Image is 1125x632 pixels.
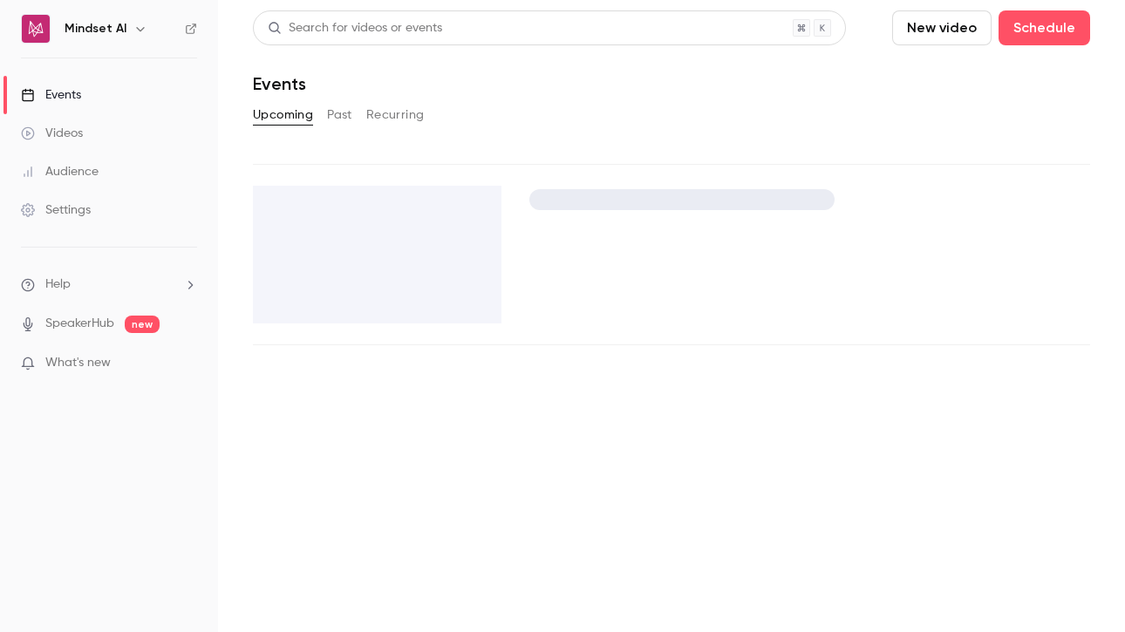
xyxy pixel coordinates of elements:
[45,315,114,333] a: SpeakerHub
[21,86,81,104] div: Events
[21,275,197,294] li: help-dropdown-opener
[65,20,126,37] h6: Mindset AI
[21,201,91,219] div: Settings
[45,275,71,294] span: Help
[45,354,111,372] span: What's new
[366,101,425,129] button: Recurring
[253,101,313,129] button: Upcoming
[22,15,50,43] img: Mindset AI
[999,10,1090,45] button: Schedule
[21,163,99,180] div: Audience
[125,316,160,333] span: new
[268,19,442,37] div: Search for videos or events
[21,125,83,142] div: Videos
[253,73,306,94] h1: Events
[892,10,992,45] button: New video
[327,101,352,129] button: Past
